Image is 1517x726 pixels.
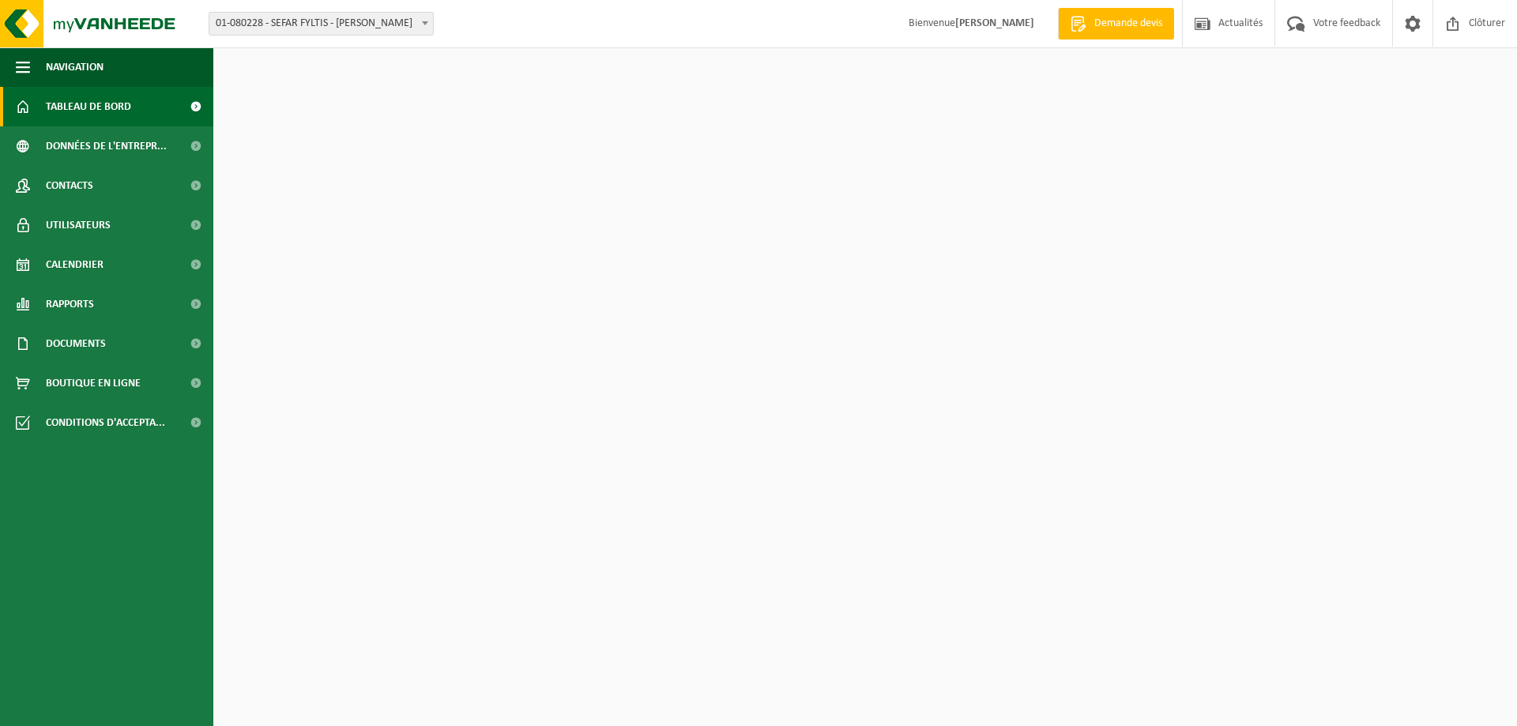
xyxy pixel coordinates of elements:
[46,87,131,126] span: Tableau de bord
[209,12,434,36] span: 01-080228 - SEFAR FYLTIS - BILLY BERCLAU
[46,245,104,284] span: Calendrier
[46,205,111,245] span: Utilisateurs
[209,13,433,35] span: 01-080228 - SEFAR FYLTIS - BILLY BERCLAU
[46,324,106,363] span: Documents
[955,17,1034,29] strong: [PERSON_NAME]
[1058,8,1174,39] a: Demande devis
[46,363,141,403] span: Boutique en ligne
[46,47,104,87] span: Navigation
[1090,16,1166,32] span: Demande devis
[46,126,167,166] span: Données de l'entrepr...
[46,166,93,205] span: Contacts
[46,284,94,324] span: Rapports
[46,403,165,442] span: Conditions d'accepta...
